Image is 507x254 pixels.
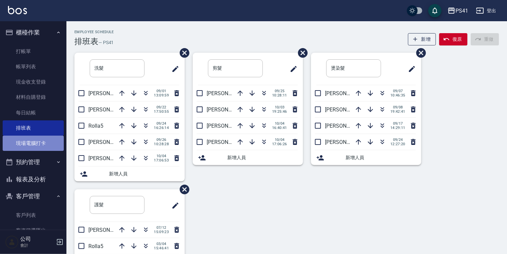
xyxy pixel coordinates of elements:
span: 10/04 [272,121,287,126]
a: 材料自購登錄 [3,90,64,105]
a: 打帳單 [3,44,64,59]
span: 13:09:59 [154,93,169,97]
span: 03/04 [154,242,169,246]
h5: 公司 [20,236,54,242]
div: 新增人員 [74,166,185,181]
img: Logo [8,6,27,14]
span: 15:46:41 [154,246,169,250]
span: [PERSON_NAME]2 [207,106,250,113]
button: 客戶管理 [3,188,64,205]
h6: — PS41 [98,39,114,46]
span: 修改班表的標題 [167,198,179,214]
span: [PERSON_NAME]9 [88,227,131,233]
span: 10:28:28 [154,142,169,146]
span: 新增人員 [227,154,298,161]
span: [PERSON_NAME]15 [325,90,371,96]
span: 12:27:20 [390,142,405,146]
a: 帳單列表 [3,59,64,74]
button: PS41 [445,4,471,18]
button: 預約管理 [3,154,64,171]
span: 10:28:11 [272,93,287,97]
button: 報表及分析 [3,171,64,188]
a: 現場電腦打卡 [3,136,64,151]
span: [PERSON_NAME]1 [325,123,368,129]
button: 櫃檯作業 [3,24,64,41]
span: 09/07 [390,89,405,93]
span: 刪除班表 [175,43,190,63]
span: 07/12 [154,225,169,230]
h3: 排班表 [74,37,98,46]
p: 會計 [20,242,54,248]
span: 09/08 [390,105,405,109]
span: 10/03 [272,105,287,109]
span: 09/22 [154,105,169,109]
span: 修改班表的標題 [286,61,298,77]
span: 新增人員 [346,154,416,161]
span: 10/04 [272,138,287,142]
button: 新增 [408,33,436,45]
a: 排班表 [3,120,64,136]
span: [PERSON_NAME]2 [325,139,368,145]
span: [PERSON_NAME]9 [207,139,250,145]
span: 修改班表的標題 [167,61,179,77]
span: Rolla5 [88,243,103,249]
a: 每日結帳 [3,105,64,120]
span: 19:42:41 [390,109,405,114]
a: 客資篩選匯出 [3,223,64,238]
span: 10:46:35 [390,93,405,97]
span: 14:29:11 [390,126,405,130]
a: 現金收支登錄 [3,74,64,90]
span: 刪除班表 [175,180,190,199]
span: 16:40:41 [272,126,287,130]
span: [PERSON_NAME]1 [207,123,250,129]
div: PS41 [456,7,468,15]
span: 17:50:55 [154,109,169,114]
button: save [428,4,442,17]
span: 10/04 [154,154,169,158]
span: 17:06:26 [272,142,287,146]
span: 新增人員 [109,170,179,177]
span: 09/01 [154,89,169,93]
button: 復原 [439,33,467,45]
span: 09/17 [390,121,405,126]
span: 16:26:14 [154,126,169,130]
span: 09/24 [390,138,405,142]
span: Rolla5 [88,123,103,129]
div: 新增人員 [311,150,421,165]
span: 09/24 [154,121,169,126]
input: 排版標題 [326,59,381,77]
a: 客戶列表 [3,208,64,223]
span: 修改班表的標題 [404,61,416,77]
span: [PERSON_NAME]15 [207,90,253,96]
span: [PERSON_NAME]9 [325,106,368,113]
input: 排版標題 [90,59,145,77]
span: 刪除班表 [293,43,309,63]
img: Person [5,235,19,249]
span: 17:06:53 [154,158,169,162]
input: 排版標題 [208,59,263,77]
span: 09/25 [272,89,287,93]
button: 登出 [473,5,499,17]
span: 15:09:23 [154,230,169,234]
span: [PERSON_NAME]2 [88,155,131,161]
span: [PERSON_NAME]9 [88,106,131,113]
span: [PERSON_NAME]15 [88,90,134,96]
input: 排版標題 [90,196,145,214]
div: 新增人員 [193,150,303,165]
span: [PERSON_NAME]1 [88,139,131,145]
span: 19:25:46 [272,109,287,114]
span: 刪除班表 [411,43,427,63]
h2: Employee Schedule [74,30,114,34]
span: 09/26 [154,138,169,142]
